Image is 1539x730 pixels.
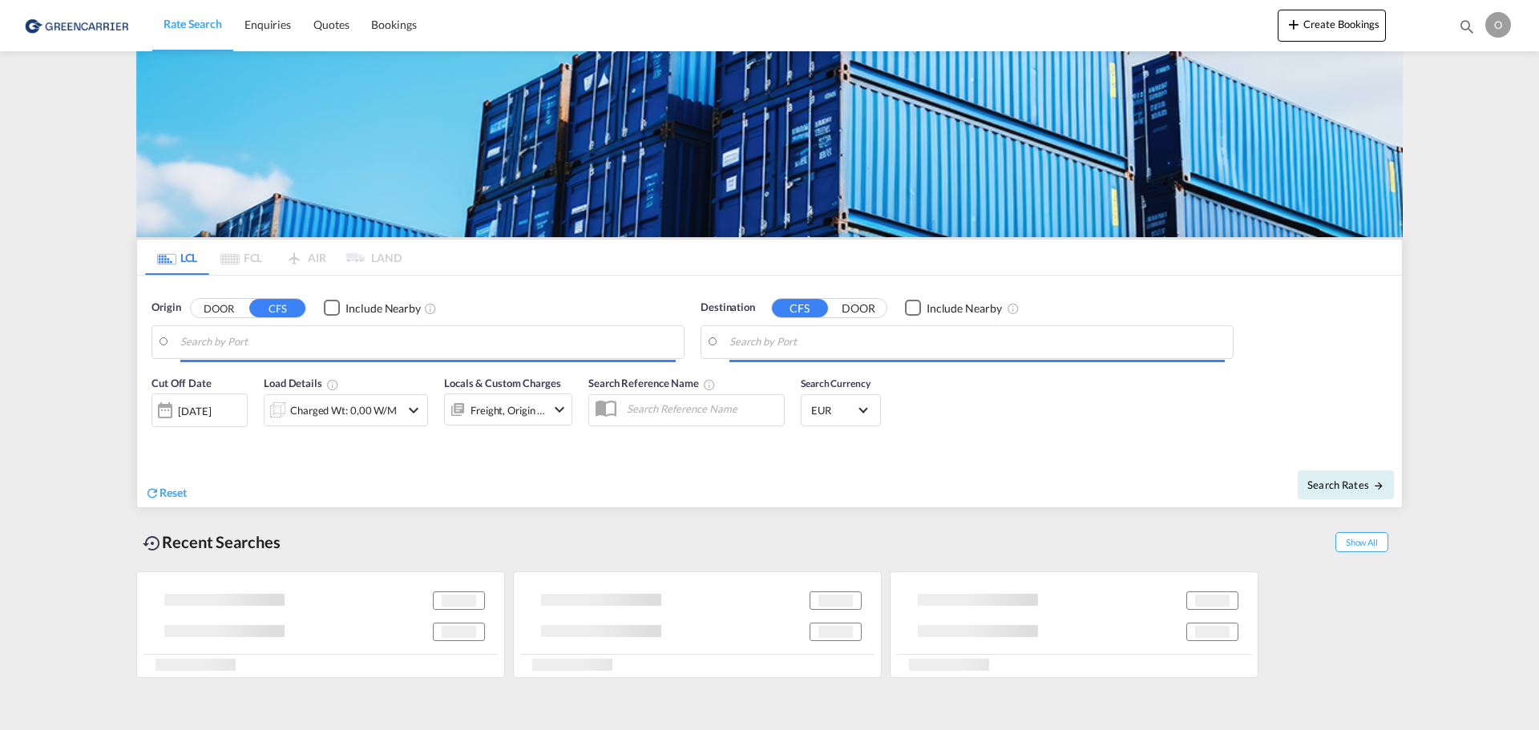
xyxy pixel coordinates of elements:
md-icon: icon-plus 400-fg [1284,14,1303,34]
md-checkbox: Checkbox No Ink [905,300,1002,317]
button: CFS [772,299,828,317]
img: 1378a7308afe11ef83610d9e779c6b34.png [24,7,132,43]
span: Origin [151,300,180,316]
md-icon: icon-chevron-down [550,400,569,419]
span: Search Reference Name [588,377,716,389]
md-select: Select Currency: € EUREuro [810,398,872,421]
span: Reset [160,486,187,499]
md-icon: Your search will be saved by the below given name [703,378,716,391]
md-datepicker: Select [151,425,164,447]
md-icon: Unchecked: Ignores neighbouring ports when fetching rates.Checked : Includes neighbouring ports w... [1007,302,1020,315]
button: DOOR [191,299,247,317]
button: icon-plus 400-fgCreate Bookings [1278,10,1386,42]
div: O [1485,12,1511,38]
button: Search Ratesicon-arrow-right [1298,470,1394,499]
md-checkbox: Checkbox No Ink [324,300,421,317]
md-icon: icon-arrow-right [1373,480,1384,491]
span: Locals & Custom Charges [444,377,561,389]
input: Search by Port [729,330,1225,354]
div: Charged Wt: 0,00 W/M [290,399,397,421]
span: Search Currency [801,377,870,389]
md-icon: icon-refresh [145,486,160,500]
div: Include Nearby [927,300,1002,317]
div: Recent Searches [136,524,287,560]
span: EUR [811,403,856,417]
md-icon: icon-chevron-down [404,401,423,420]
div: [DATE] [178,404,211,418]
div: Include Nearby [345,300,421,317]
span: Search Rates [1307,478,1384,491]
input: Search by Port [180,330,676,354]
md-icon: icon-backup-restore [143,534,162,553]
md-icon: icon-magnify [1458,18,1476,35]
span: Rate Search [164,17,222,30]
div: icon-refreshReset [145,485,187,502]
span: Load Details [264,377,339,389]
md-tab-item: LCL [145,240,209,275]
button: DOOR [830,299,887,317]
span: Bookings [371,18,416,31]
span: Cut Off Date [151,377,212,389]
div: [DATE] [151,393,248,427]
span: Quotes [313,18,349,31]
md-icon: Chargeable Weight [326,378,339,391]
span: Show All [1335,532,1388,552]
div: Origin DOOR CFS Checkbox No InkUnchecked: Ignores neighbouring ports when fetching rates.Checked ... [137,276,1402,507]
span: Enquiries [244,18,291,31]
div: Freight Origin Destinationicon-chevron-down [444,393,572,425]
md-pagination-wrapper: Use the left and right arrow keys to navigate between tabs [145,240,402,275]
img: GreenCarrierFCL_LCL.png [136,51,1403,237]
div: icon-magnify [1458,18,1476,42]
md-icon: Unchecked: Ignores neighbouring ports when fetching rates.Checked : Includes neighbouring ports w... [424,302,437,315]
div: Freight Origin Destination [471,399,546,421]
div: Charged Wt: 0,00 W/Micon-chevron-down [264,394,428,426]
input: Search Reference Name [619,397,784,421]
span: Destination [701,300,755,316]
button: CFS [249,299,305,317]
